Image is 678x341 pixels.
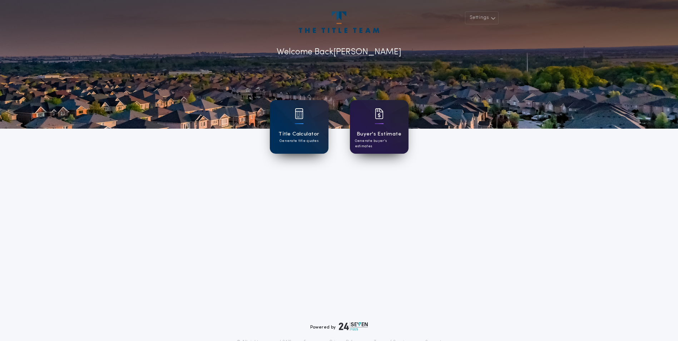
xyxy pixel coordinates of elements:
p: Generate buyer's estimates [355,138,404,149]
button: Settings [465,11,499,24]
p: Welcome Back [PERSON_NAME] [277,46,401,59]
img: logo [339,322,368,331]
a: card iconBuyer's EstimateGenerate buyer's estimates [350,100,409,154]
img: card icon [375,108,383,119]
img: card icon [295,108,303,119]
a: card iconTitle CalculatorGenerate title quotes [270,100,328,154]
img: account-logo [299,11,379,33]
h1: Buyer's Estimate [357,130,401,138]
h1: Title Calculator [278,130,319,138]
div: Powered by [310,322,368,331]
p: Generate title quotes [279,138,318,144]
